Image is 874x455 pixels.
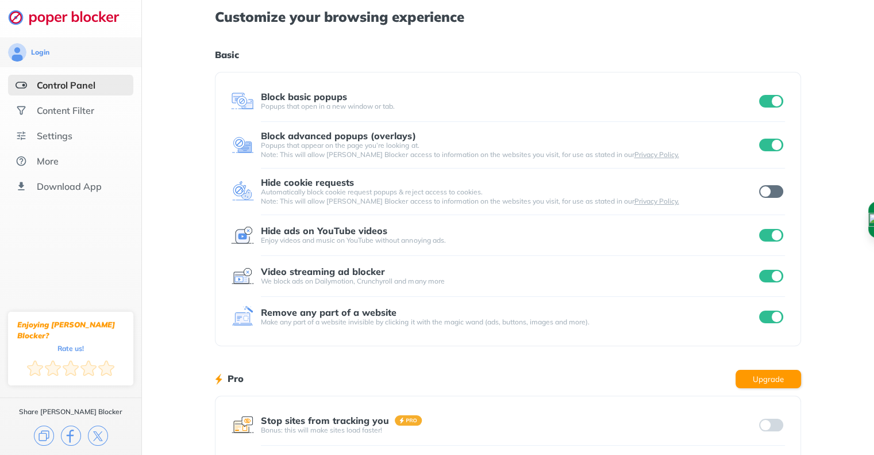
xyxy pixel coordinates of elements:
[17,319,124,341] div: Enjoying [PERSON_NAME] Blocker?
[37,130,72,142] div: Settings
[395,415,422,426] img: pro-badge.svg
[37,155,59,167] div: More
[261,236,756,245] div: Enjoy videos and music on YouTube without annoying ads.
[61,426,81,446] img: facebook.svg
[231,180,254,203] img: feature icon
[215,9,800,24] h1: Customize your browsing experience
[634,150,679,159] a: Privacy Policy.
[34,426,54,446] img: copy.svg
[261,102,756,111] div: Popups that open in a new window or tab.
[261,131,415,141] div: Block advanced popups (overlays)
[16,130,27,142] img: settings.svg
[261,415,389,426] div: Stop sites from tracking you
[231,90,254,113] img: feature icon
[215,47,800,62] h1: Basic
[37,105,94,116] div: Content Filter
[88,426,108,446] img: x.svg
[261,188,756,206] div: Automatically block cookie request popups & reject access to cookies. Note: This will allow [PERS...
[231,224,254,247] img: feature icon
[16,155,27,167] img: about.svg
[228,371,244,386] h1: Pro
[231,133,254,156] img: feature icon
[16,105,27,116] img: social.svg
[215,372,222,386] img: lighting bolt
[37,181,102,192] div: Download App
[231,265,254,288] img: feature icon
[231,305,254,328] img: feature icon
[8,9,132,25] img: logo-webpage.svg
[736,370,801,388] button: Upgrade
[261,277,756,286] div: We block ads on Dailymotion, Crunchyroll and many more
[8,43,26,62] img: avatar.svg
[261,266,385,277] div: Video streaming ad blocker
[31,48,49,57] div: Login
[261,177,354,188] div: Hide cookie requests
[231,414,254,437] img: feature icon
[261,318,756,327] div: Make any part of a website invisible by clicking it with the magic wand (ads, buttons, images and...
[16,79,27,91] img: features-selected.svg
[261,91,347,102] div: Block basic popups
[16,181,27,192] img: download-app.svg
[57,346,84,351] div: Rate us!
[634,197,679,205] a: Privacy Policy.
[261,426,756,435] div: Bonus: this will make sites load faster!
[19,407,122,416] div: Share [PERSON_NAME] Blocker
[37,79,95,91] div: Control Panel
[261,307,396,318] div: Remove any part of a website
[261,141,756,159] div: Popups that appear on the page you’re looking at. Note: This will allow [PERSON_NAME] Blocker acc...
[261,225,387,236] div: Hide ads on YouTube videos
